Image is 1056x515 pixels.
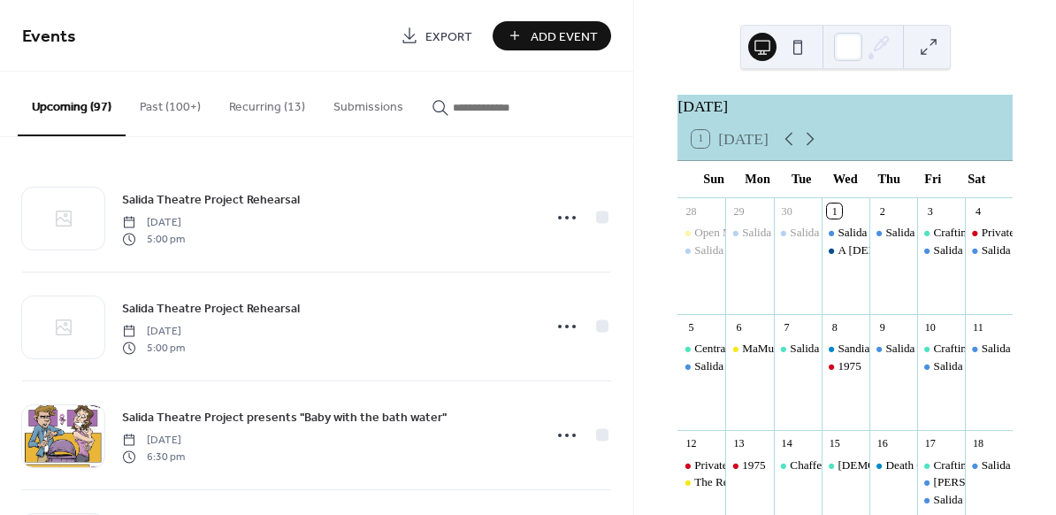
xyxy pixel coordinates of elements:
[970,204,985,219] div: 4
[742,457,765,473] div: 1975
[917,341,965,357] div: Crafting Circle
[838,242,1051,258] div: A [DEMOGRAPHIC_DATA] Board Meeting
[869,341,917,357] div: Salida Theatre Project presents "Baby with the bath water"
[779,436,794,451] div: 14
[122,189,300,210] a: Salida Theatre Project Rehearsal
[22,19,76,54] span: Events
[965,457,1013,473] div: Salida Moth
[934,492,991,508] div: Salida Moth
[822,225,869,241] div: Salida Theatre Project Rehearsal
[838,341,963,357] div: Sandia Hearing Aid Center
[126,72,215,135] button: Past (100+)
[917,225,965,241] div: Crafting Circle
[319,72,417,135] button: Submissions
[122,215,185,231] span: [DATE]
[725,341,773,357] div: MaMuse has been canceled
[790,225,942,241] div: Salida Theatre Project Rehearsal
[122,298,300,319] a: Salida Theatre Project Rehearsal
[725,457,773,473] div: 1975
[736,161,780,197] div: Mon
[122,324,185,340] span: [DATE]
[731,320,746,335] div: 6
[684,204,699,219] div: 28
[122,191,300,210] span: Salida Theatre Project Rehearsal
[425,27,472,46] span: Export
[774,457,822,473] div: Chaffee County Women Who Care
[694,225,741,241] div: Open Mic
[911,161,955,197] div: Fri
[684,320,699,335] div: 5
[742,341,870,357] div: MaMuse has been canceled
[934,341,1004,357] div: Crafting Circle
[822,358,869,374] div: 1975
[677,358,725,374] div: Salida Theatre Project presents "Baby with the bath water"
[677,457,725,473] div: Private rehearsal
[779,161,823,197] div: Tue
[694,474,782,490] div: The ReMemberers
[823,161,868,197] div: Wed
[922,436,937,451] div: 17
[774,225,822,241] div: Salida Theatre Project Rehearsal
[790,457,953,473] div: Chaffee County Women Who Care
[965,225,1013,241] div: Private rehearsal
[215,72,319,135] button: Recurring (13)
[822,341,869,357] div: Sandia Hearing Aid Center
[677,95,1013,118] div: [DATE]
[917,492,965,508] div: Salida Moth
[677,341,725,357] div: Central Colorado Humanist
[822,242,869,258] div: A Church Board Meeting
[677,242,725,258] div: Salida Theatre Project Load in
[694,457,772,473] div: Private rehearsal
[934,457,1004,473] div: Crafting Circle
[965,341,1013,357] div: Salida Theatre Project presents "Baby with the bath water"
[779,204,794,219] div: 30
[677,225,725,241] div: Open Mic
[725,225,773,241] div: Salida Theatre Project load in
[875,320,890,335] div: 9
[493,21,611,50] button: Add Event
[917,457,965,473] div: Crafting Circle
[934,225,1004,241] div: Crafting Circle
[387,21,486,50] a: Export
[742,225,881,241] div: Salida Theatre Project load in
[692,161,736,197] div: Sun
[122,340,185,356] span: 5:00 pm
[917,358,965,374] div: Salida Theatre Project presents "Baby with the bath water"
[122,300,300,319] span: Salida Theatre Project Rehearsal
[917,474,965,490] div: Salida Moth dress rehearsal
[875,436,890,451] div: 16
[694,358,968,374] div: Salida Theatre Project presents "Baby with the bath water"
[917,242,965,258] div: Salida Theatre Project presents "Baby with the bath water"
[122,409,447,427] span: Salida Theatre Project presents "Baby with the bath water"
[982,457,1039,473] div: Salida Moth
[694,242,837,258] div: Salida Theatre Project Load in
[827,320,842,335] div: 8
[694,341,842,357] div: Central [US_STATE] Humanist
[684,436,699,451] div: 12
[122,433,185,449] span: [DATE]
[774,341,822,357] div: Salida Moth Dress Rehearsal
[827,436,842,451] div: 15
[122,407,447,427] a: Salida Theatre Project presents "Baby with the bath water"
[875,204,890,219] div: 2
[731,204,746,219] div: 29
[122,449,185,465] span: 6:30 pm
[122,231,185,247] span: 5:00 pm
[965,242,1013,258] div: Salida Theatre Project presents "Baby with the bath water"
[922,320,937,335] div: 10
[867,161,911,197] div: Thu
[822,457,869,473] div: Shamanic Healing Circle with Sarah Sol
[886,457,939,473] div: Death Cafe
[779,320,794,335] div: 7
[677,474,725,490] div: The ReMemberers
[869,225,917,241] div: Salida Theatre Project Rehearsal
[869,457,917,473] div: Death Cafe
[970,436,985,451] div: 18
[970,320,985,335] div: 11
[731,436,746,451] div: 13
[954,161,999,197] div: Sat
[838,225,990,241] div: Salida Theatre Project Rehearsal
[531,27,598,46] span: Add Event
[827,204,842,219] div: 1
